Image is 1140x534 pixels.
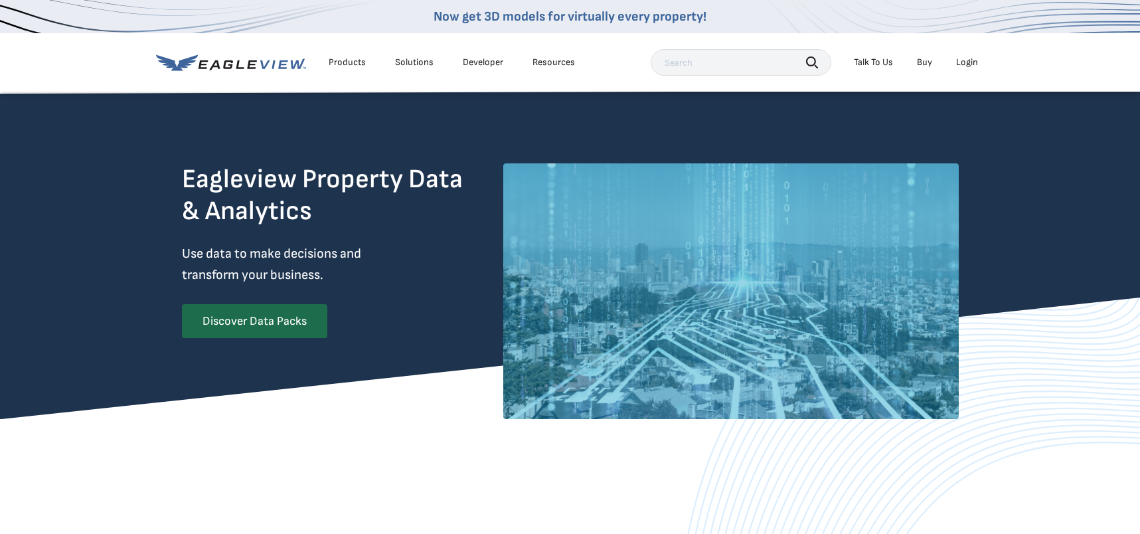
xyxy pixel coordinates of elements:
[532,56,575,68] div: Resources
[329,56,366,68] div: Products
[854,56,893,68] div: Talk To Us
[956,56,978,68] div: Login
[917,56,932,68] a: Buy
[463,56,503,68] a: Developer
[395,56,434,68] div: Solutions
[182,304,327,338] a: Discover Data Packs
[651,49,831,76] input: Search
[182,163,473,227] h2: Eagleview Property Data & Analytics
[182,243,382,286] p: Use data to make decisions and transform your business.
[434,9,706,25] a: Now get 3D models for virtually every property!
